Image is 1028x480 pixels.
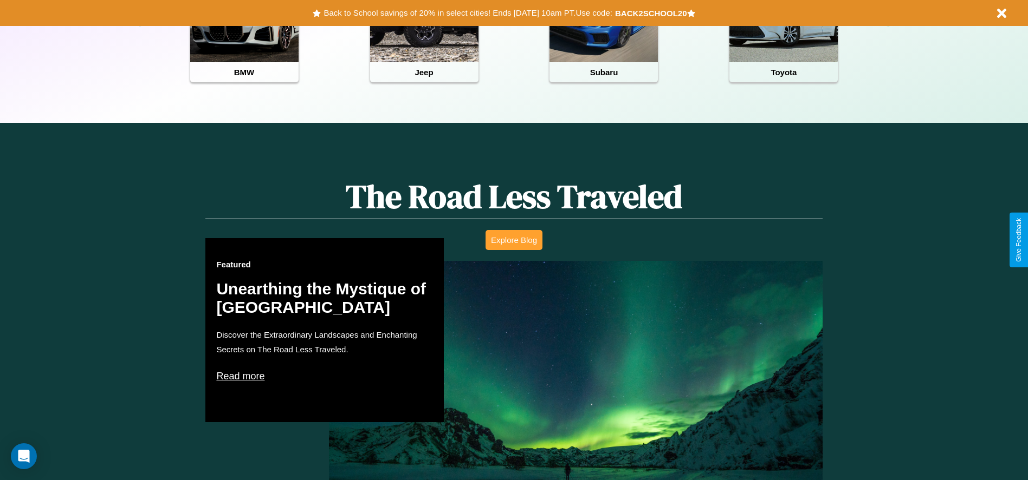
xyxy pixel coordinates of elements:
h4: BMW [190,62,299,82]
p: Discover the Extraordinary Landscapes and Enchanting Secrets on The Road Less Traveled. [216,327,433,357]
b: BACK2SCHOOL20 [615,9,687,18]
h1: The Road Less Traveled [205,174,822,219]
button: Back to School savings of 20% in select cities! Ends [DATE] 10am PT.Use code: [321,5,615,21]
p: Read more [216,367,433,385]
h4: Subaru [549,62,658,82]
div: Give Feedback [1015,218,1023,262]
h2: Unearthing the Mystique of [GEOGRAPHIC_DATA] [216,280,433,317]
div: Open Intercom Messenger [11,443,37,469]
h4: Jeep [370,62,479,82]
h4: Toyota [729,62,838,82]
button: Explore Blog [486,230,542,250]
h3: Featured [216,260,433,269]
